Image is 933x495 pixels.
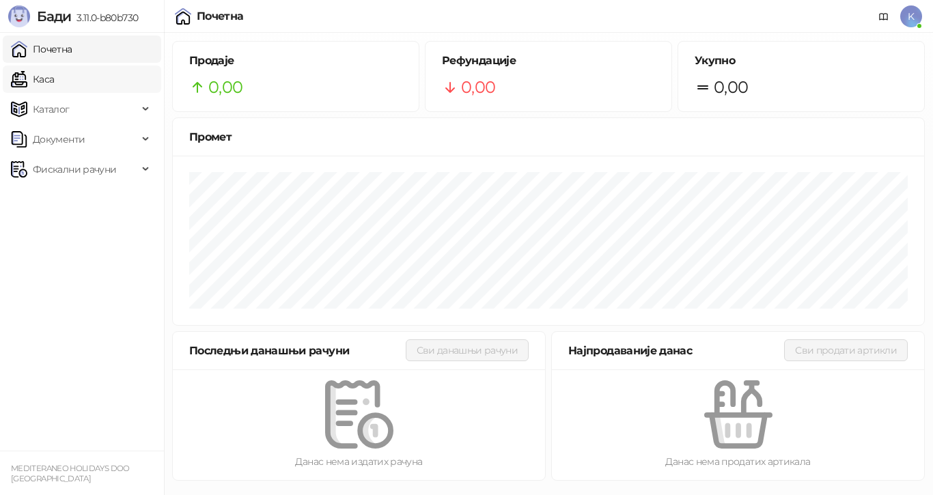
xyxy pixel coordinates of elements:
[189,342,406,359] div: Последњи данашњи рачуни
[197,11,244,22] div: Почетна
[574,454,902,469] div: Данас нема продатих артикала
[208,74,242,100] span: 0,00
[71,12,138,24] span: 3.11.0-b80b730
[695,53,908,69] h5: Укупно
[784,339,908,361] button: Сви продати артикли
[189,128,908,145] div: Промет
[33,156,116,183] span: Фискални рачуни
[37,8,71,25] span: Бади
[900,5,922,27] span: K
[33,126,85,153] span: Документи
[8,5,30,27] img: Logo
[461,74,495,100] span: 0,00
[11,464,130,483] small: MEDITERANEO HOLIDAYS DOO [GEOGRAPHIC_DATA]
[11,36,72,63] a: Почетна
[568,342,784,359] div: Најпродаваније данас
[406,339,529,361] button: Сви данашњи рачуни
[442,53,655,69] h5: Рефундације
[195,454,523,469] div: Данас нема издатих рачуна
[714,74,748,100] span: 0,00
[189,53,402,69] h5: Продаје
[873,5,895,27] a: Документација
[11,66,54,93] a: Каса
[33,96,70,123] span: Каталог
